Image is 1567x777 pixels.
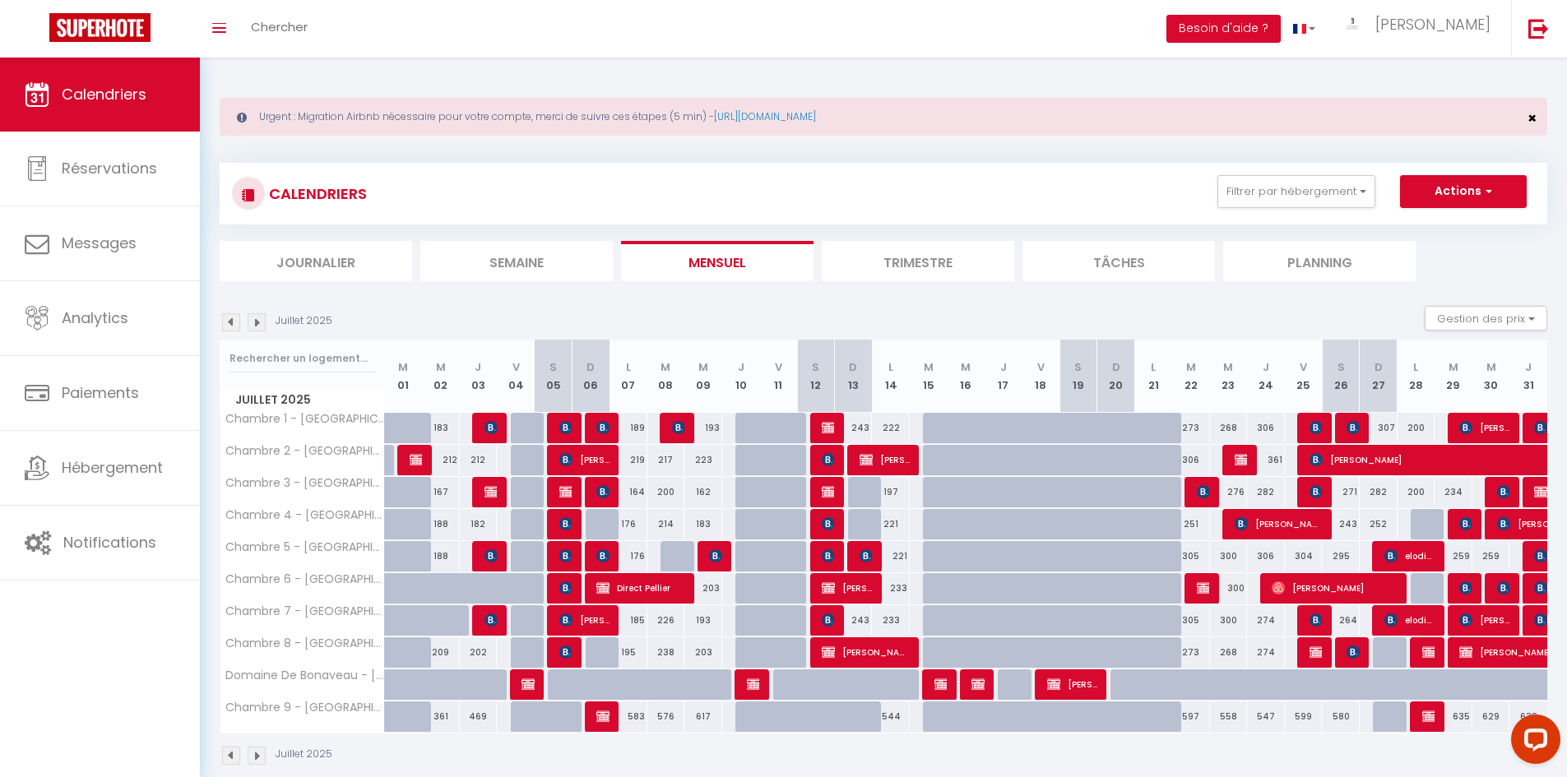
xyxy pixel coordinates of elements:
span: [PERSON_NAME] [822,572,872,604]
span: Chambre 5 - [GEOGRAPHIC_DATA] [223,541,387,553]
th: 19 [1059,340,1097,413]
span: R Quik [1497,572,1509,604]
h3: CALENDRIERS [265,175,367,212]
img: ... [1340,16,1365,35]
span: [PERSON_NAME] Van Den [PERSON_NAME] [1459,604,1509,636]
div: 629 [1472,701,1510,732]
abbr: V [1300,359,1307,375]
div: 233 [872,573,910,604]
abbr: M [1449,359,1458,375]
div: 212 [422,445,460,475]
div: 264 [1322,605,1360,636]
li: Mensuel [621,241,814,281]
th: 11 [759,340,797,413]
span: Hébergement [62,457,163,478]
span: [PERSON_NAME] [860,444,910,475]
span: [PERSON_NAME] [1047,668,1097,700]
th: 16 [947,340,985,413]
span: Resa Direct [1422,636,1435,668]
div: 183 [422,413,460,443]
span: [PERSON_NAME] [1310,476,1322,507]
th: 08 [647,340,685,413]
span: [PERSON_NAME] [709,540,721,571]
span: Direct Hollandais [1197,572,1209,604]
div: 558 [1210,701,1248,732]
th: 09 [684,340,722,413]
div: 183 [684,509,722,539]
div: 576 [647,701,685,732]
abbr: S [1338,359,1345,375]
div: 222 [872,413,910,443]
th: 01 [385,340,423,413]
th: 12 [797,340,835,413]
abbr: M [924,359,934,375]
span: [PERSON_NAME], [1459,572,1472,604]
div: 189 [610,413,647,443]
span: [PERSON_NAME] [559,604,610,636]
th: 10 [722,340,760,413]
span: [PERSON_NAME] hadj [822,412,834,443]
span: [PERSON_NAME] [822,508,834,539]
div: 274 [1247,637,1285,668]
abbr: D [1112,359,1120,375]
div: 306 [1172,445,1210,475]
span: Chambre 8 - [GEOGRAPHIC_DATA] [223,637,387,650]
span: [PERSON_NAME] [822,444,834,475]
abbr: V [1037,359,1045,375]
span: Veronique Pellier [596,476,609,507]
div: 617 [684,701,722,732]
div: 282 [1247,477,1285,507]
span: Réservations [62,158,157,178]
div: 243 [835,413,873,443]
span: Calendriers [62,84,146,104]
th: 14 [872,340,910,413]
abbr: S [812,359,819,375]
abbr: M [1223,359,1233,375]
span: [PERSON_NAME] [1497,476,1509,507]
span: elodie desmettre [1384,604,1435,636]
span: [PERSON_NAME] [559,412,572,443]
span: Chambre 6 - [GEOGRAPHIC_DATA] [223,573,387,585]
span: [PERSON_NAME] [410,444,422,475]
span: Repas mariage [1422,701,1435,732]
button: Close [1528,111,1537,126]
div: 182 [460,509,498,539]
div: 295 [1322,541,1360,571]
div: 469 [460,701,498,732]
div: 203 [684,637,722,668]
th: 28 [1398,340,1435,413]
div: 305 [1172,541,1210,571]
div: 635 [1435,701,1472,732]
div: 202 [460,637,498,668]
div: 306 [1247,413,1285,443]
th: 30 [1472,340,1510,413]
abbr: M [661,359,670,375]
th: 07 [610,340,647,413]
th: 18 [1022,340,1060,413]
div: 195 [610,637,647,668]
th: 02 [422,340,460,413]
span: Juillet 2025 [220,388,384,412]
span: Domaine De Bonaveau - [GEOGRAPHIC_DATA] [223,669,387,682]
abbr: S [1074,359,1082,375]
div: 185 [610,605,647,636]
div: 276 [1210,477,1248,507]
span: [PERSON_NAME] de [PERSON_NAME] [822,636,910,668]
span: [PERSON_NAME] [1347,412,1359,443]
th: 23 [1210,340,1248,413]
span: [PERSON_NAME] [484,604,497,636]
span: [PERSON_NAME] [1310,604,1322,636]
div: 209 [422,637,460,668]
span: [PERSON_NAME] [559,636,572,668]
abbr: S [549,359,557,375]
div: 597 [1172,701,1210,732]
th: 29 [1435,340,1472,413]
th: 31 [1509,340,1547,413]
span: [PERSON_NAME] [860,540,872,571]
span: [PERSON_NAME] [484,412,497,443]
span: Chambre 2 - [GEOGRAPHIC_DATA] [223,445,387,457]
span: [PERSON_NAME] hadj [822,476,834,507]
th: 15 [910,340,948,413]
button: Actions [1400,175,1527,208]
span: [PERSON_NAME] [1310,412,1322,443]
